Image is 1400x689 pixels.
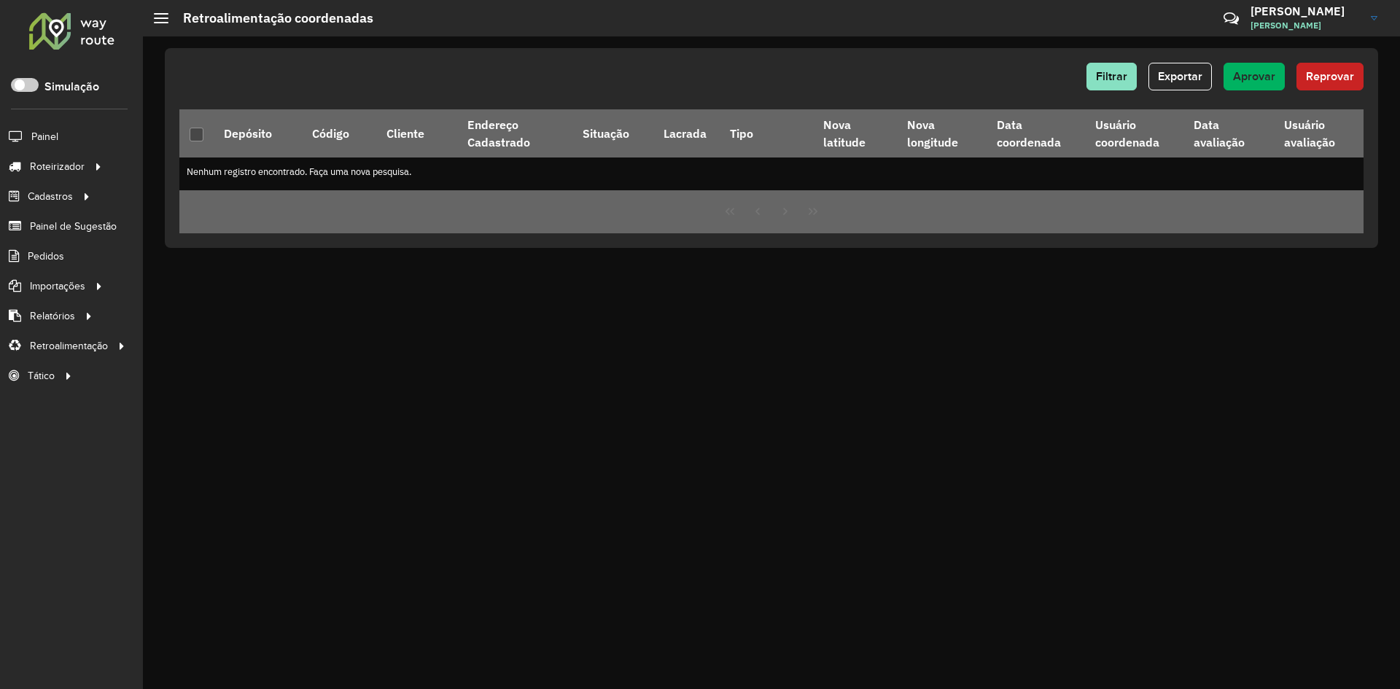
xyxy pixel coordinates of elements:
[1216,3,1247,34] a: Contato Rápido
[376,109,457,157] th: Cliente
[44,78,99,96] label: Simulação
[1306,70,1354,82] span: Reprovar
[720,109,792,157] th: Tipo
[30,338,108,354] span: Retroalimentação
[1086,109,1184,157] th: Usuário coordenada
[457,109,573,157] th: Endereço Cadastrado
[897,109,987,157] th: Nova longitude
[1184,109,1274,157] th: Data avaliação
[1148,63,1212,90] button: Exportar
[168,10,373,26] h2: Retroalimentação coordenadas
[1251,4,1360,18] h3: [PERSON_NAME]
[30,279,85,294] span: Importações
[30,308,75,324] span: Relatórios
[31,129,58,144] span: Painel
[1251,19,1360,32] span: [PERSON_NAME]
[28,368,55,384] span: Tático
[1158,70,1202,82] span: Exportar
[987,109,1085,157] th: Data coordenada
[813,109,897,157] th: Nova latitude
[1096,70,1127,82] span: Filtrar
[214,109,301,157] th: Depósito
[28,189,73,204] span: Cadastros
[1296,63,1364,90] button: Reprovar
[1274,109,1364,157] th: Usuário avaliação
[30,219,117,234] span: Painel de Sugestão
[1086,63,1137,90] button: Filtrar
[30,159,85,174] span: Roteirizador
[573,109,654,157] th: Situação
[302,109,376,157] th: Código
[654,109,720,157] th: Lacrada
[1224,63,1285,90] button: Aprovar
[1233,70,1275,82] span: Aprovar
[28,249,64,264] span: Pedidos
